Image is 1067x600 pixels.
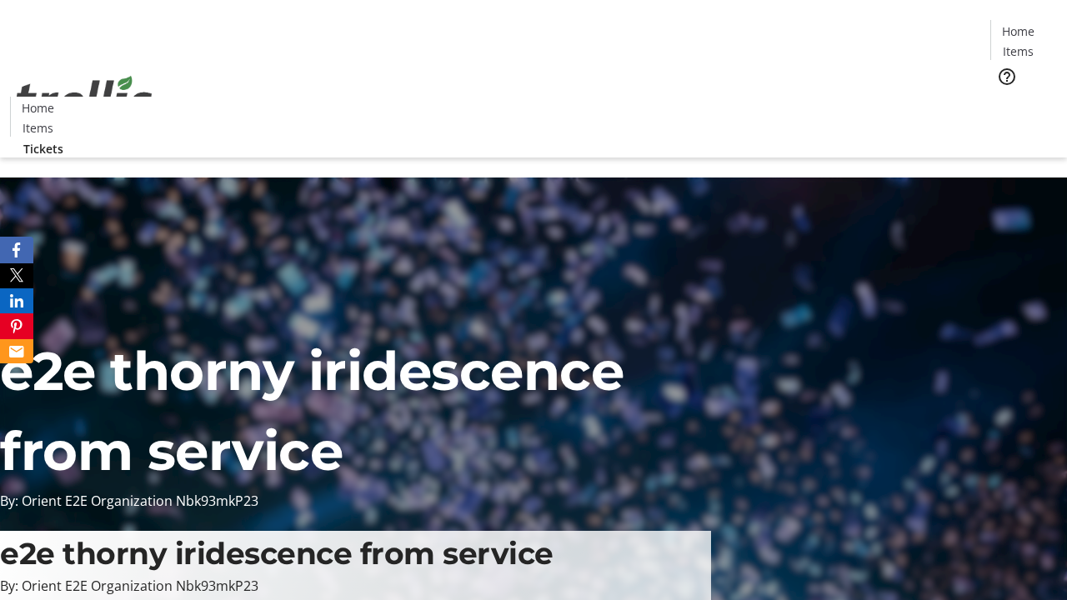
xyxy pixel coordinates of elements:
span: Items [23,119,53,137]
span: Home [1002,22,1034,40]
a: Home [11,99,64,117]
a: Home [991,22,1044,40]
img: Orient E2E Organization Nbk93mkP23's Logo [10,57,158,141]
a: Items [991,42,1044,60]
span: Home [22,99,54,117]
span: Items [1003,42,1034,60]
span: Tickets [23,140,63,157]
button: Help [990,60,1024,93]
a: Tickets [990,97,1057,114]
a: Tickets [10,140,77,157]
span: Tickets [1004,97,1044,114]
a: Items [11,119,64,137]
